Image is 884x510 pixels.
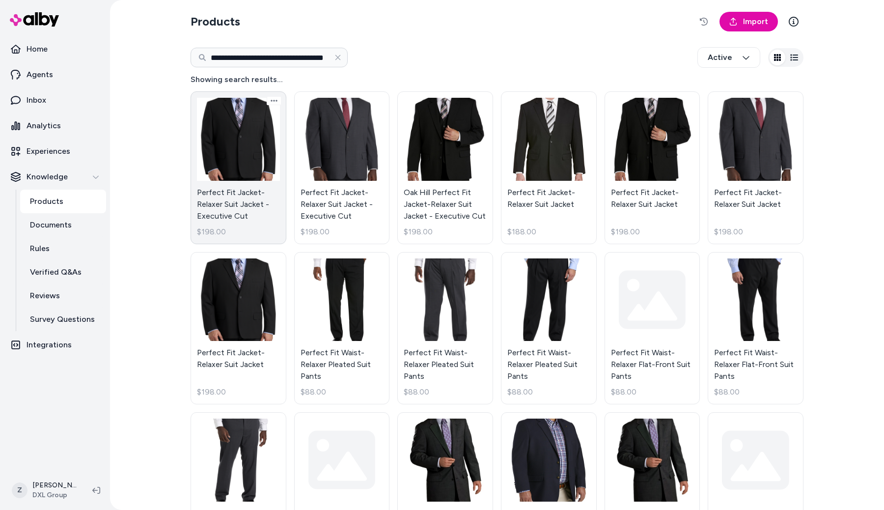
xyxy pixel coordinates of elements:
[20,190,106,213] a: Products
[697,47,760,68] button: Active
[32,490,77,500] span: DXL Group
[4,165,106,189] button: Knowledge
[20,260,106,284] a: Verified Q&As
[20,213,106,237] a: Documents
[30,290,60,302] p: Reviews
[4,88,106,112] a: Inbox
[719,12,778,31] a: Import
[30,313,95,325] p: Survey Questions
[4,140,106,163] a: Experiences
[10,12,59,27] img: alby Logo
[4,63,106,86] a: Agents
[501,252,597,405] a: Perfect Fit Waist-Relaxer Pleated Suit PantsPerfect Fit Waist-Relaxer Pleated Suit Pants$88.00
[30,219,72,231] p: Documents
[605,91,700,244] a: Perfect Fit Jacket-Relaxer Suit JacketPerfect Fit Jacket-Relaxer Suit Jacket$198.00
[30,266,82,278] p: Verified Q&As
[27,43,48,55] p: Home
[27,94,46,106] p: Inbox
[397,252,493,405] a: Perfect Fit Waist-Relaxer Pleated Suit PantsPerfect Fit Waist-Relaxer Pleated Suit Pants$88.00
[20,308,106,331] a: Survey Questions
[20,237,106,260] a: Rules
[32,481,77,490] p: [PERSON_NAME]
[4,37,106,61] a: Home
[605,252,700,405] a: Perfect Fit Waist-Relaxer Flat-Front Suit Pants$88.00
[30,243,50,255] p: Rules
[27,69,53,81] p: Agents
[4,114,106,138] a: Analytics
[191,14,240,29] h2: Products
[12,482,28,498] span: Z
[294,252,390,405] a: Perfect Fit Waist-Relaxer Pleated Suit PantsPerfect Fit Waist-Relaxer Pleated Suit Pants$88.00
[294,91,390,244] a: Perfect Fit Jacket-Relaxer Suit Jacket - Executive CutPerfect Fit Jacket-Relaxer Suit Jacket - Ex...
[30,196,63,207] p: Products
[27,120,61,132] p: Analytics
[191,74,803,85] h4: Showing search results...
[20,284,106,308] a: Reviews
[708,91,803,244] a: Perfect Fit Jacket-Relaxer Suit JacketPerfect Fit Jacket-Relaxer Suit Jacket$198.00
[27,339,72,351] p: Integrations
[6,475,84,506] button: Z[PERSON_NAME]DXL Group
[743,16,768,28] span: Import
[191,252,286,405] a: Perfect Fit Jacket-Relaxer Suit JacketPerfect Fit Jacket-Relaxer Suit Jacket$198.00
[397,91,493,244] a: Oak Hill Perfect Fit Jacket-Relaxer Suit Jacket - Executive CutOak Hill Perfect Fit Jacket-Relaxe...
[191,91,286,244] a: Perfect Fit Jacket-Relaxer Suit Jacket - Executive CutPerfect Fit Jacket-Relaxer Suit Jacket - Ex...
[27,145,70,157] p: Experiences
[708,252,803,405] a: Perfect Fit Waist-Relaxer Flat-Front Suit PantsPerfect Fit Waist-Relaxer Flat-Front Suit Pants$88.00
[27,171,68,183] p: Knowledge
[501,91,597,244] a: Perfect Fit Jacket-Relaxer Suit JacketPerfect Fit Jacket-Relaxer Suit Jacket$188.00
[4,333,106,357] a: Integrations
